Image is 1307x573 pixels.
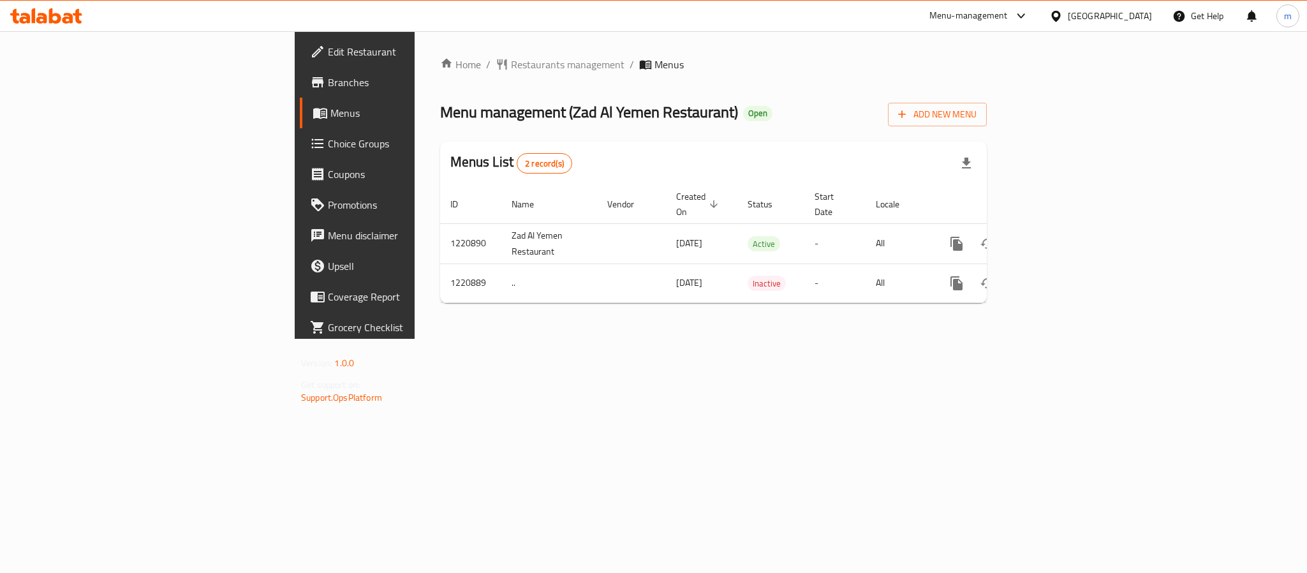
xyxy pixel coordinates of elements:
div: Active [748,236,780,251]
span: Add New Menu [898,107,977,123]
span: 2 record(s) [517,158,572,170]
h2: Menus List [450,153,572,174]
button: more [941,228,972,259]
span: Status [748,197,789,212]
table: enhanced table [440,185,1074,303]
a: Choice Groups [300,128,513,159]
span: Version: [301,355,332,371]
span: Active [748,237,780,251]
td: All [866,264,931,302]
span: 1.0.0 [334,355,354,371]
a: Branches [300,67,513,98]
span: Menu disclaimer [328,228,503,243]
a: Support.OpsPlatform [301,389,382,406]
td: All [866,223,931,264]
a: Menu disclaimer [300,220,513,251]
span: Grocery Checklist [328,320,503,335]
span: Coverage Report [328,289,503,304]
span: Start Date [815,189,850,220]
span: Vendor [607,197,651,212]
span: Name [512,197,550,212]
div: [GEOGRAPHIC_DATA] [1068,9,1152,23]
span: Branches [328,75,503,90]
button: Change Status [972,268,1003,299]
th: Actions [931,185,1074,224]
span: Get support on: [301,376,360,393]
a: Upsell [300,251,513,281]
span: Menus [654,57,684,72]
td: - [804,264,866,302]
span: Restaurants management [511,57,624,72]
span: Coupons [328,167,503,182]
span: Menu management ( Zad Al Yemen Restaurant ) [440,98,738,126]
td: Zad Al Yemen Restaurant [501,223,597,264]
a: Grocery Checklist [300,312,513,343]
span: Promotions [328,197,503,212]
span: Menus [330,105,503,121]
button: more [941,268,972,299]
a: Edit Restaurant [300,36,513,67]
span: Inactive [748,276,786,291]
span: Open [743,108,772,119]
a: Promotions [300,190,513,220]
span: ID [450,197,475,212]
span: m [1284,9,1292,23]
td: - [804,223,866,264]
td: .. [501,264,597,302]
span: Created On [676,189,722,220]
div: Export file [951,148,982,179]
li: / [630,57,634,72]
button: Add New Menu [888,103,987,126]
div: Open [743,106,772,121]
span: [DATE] [676,274,702,291]
a: Coupons [300,159,513,190]
a: Restaurants management [496,57,624,72]
span: Upsell [328,258,503,274]
nav: breadcrumb [440,57,987,72]
button: Change Status [972,228,1003,259]
a: Coverage Report [300,281,513,312]
span: Edit Restaurant [328,44,503,59]
div: Total records count [517,153,572,174]
span: Locale [876,197,916,212]
span: [DATE] [676,235,702,251]
div: Menu-management [929,8,1008,24]
a: Menus [300,98,513,128]
span: Choice Groups [328,136,503,151]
